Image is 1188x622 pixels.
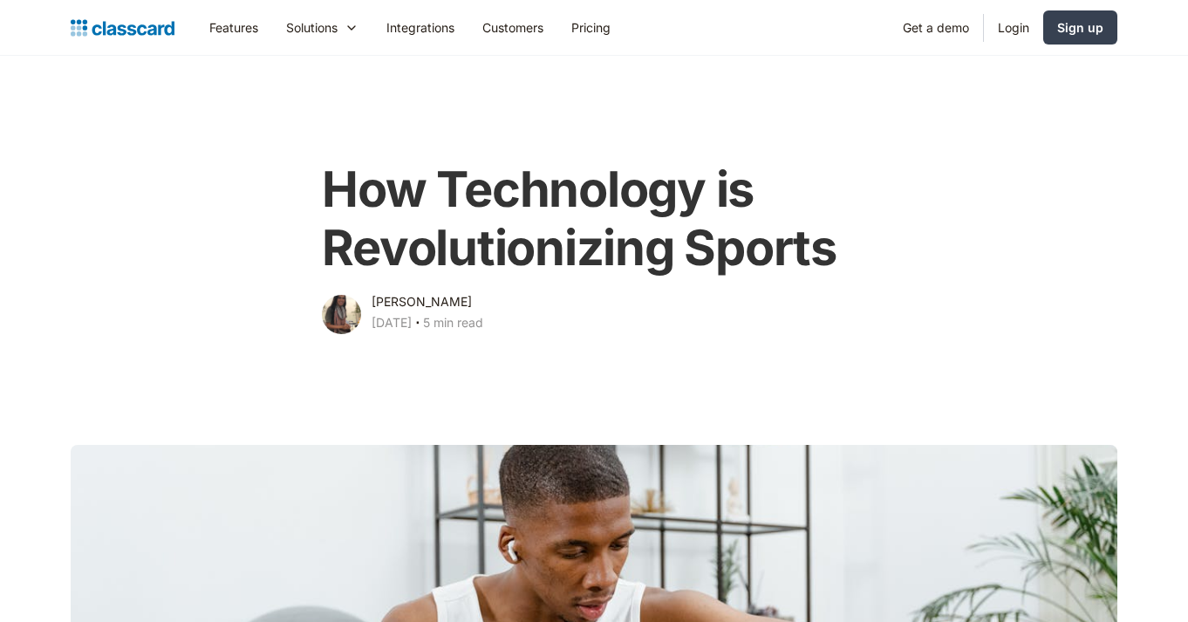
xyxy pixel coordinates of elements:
h1: How Technology is Revolutionizing Sports [322,161,865,277]
a: Features [195,8,272,47]
a: home [71,16,174,40]
div: [DATE] [372,312,412,333]
div: 5 min read [423,312,483,333]
div: Solutions [286,18,338,37]
div: Sign up [1057,18,1103,37]
a: Integrations [372,8,468,47]
div: ‧ [412,312,423,337]
a: Get a demo [889,8,983,47]
div: Solutions [272,8,372,47]
a: Pricing [557,8,625,47]
a: Sign up [1043,10,1117,44]
a: Customers [468,8,557,47]
a: Login [984,8,1043,47]
div: [PERSON_NAME] [372,291,472,312]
